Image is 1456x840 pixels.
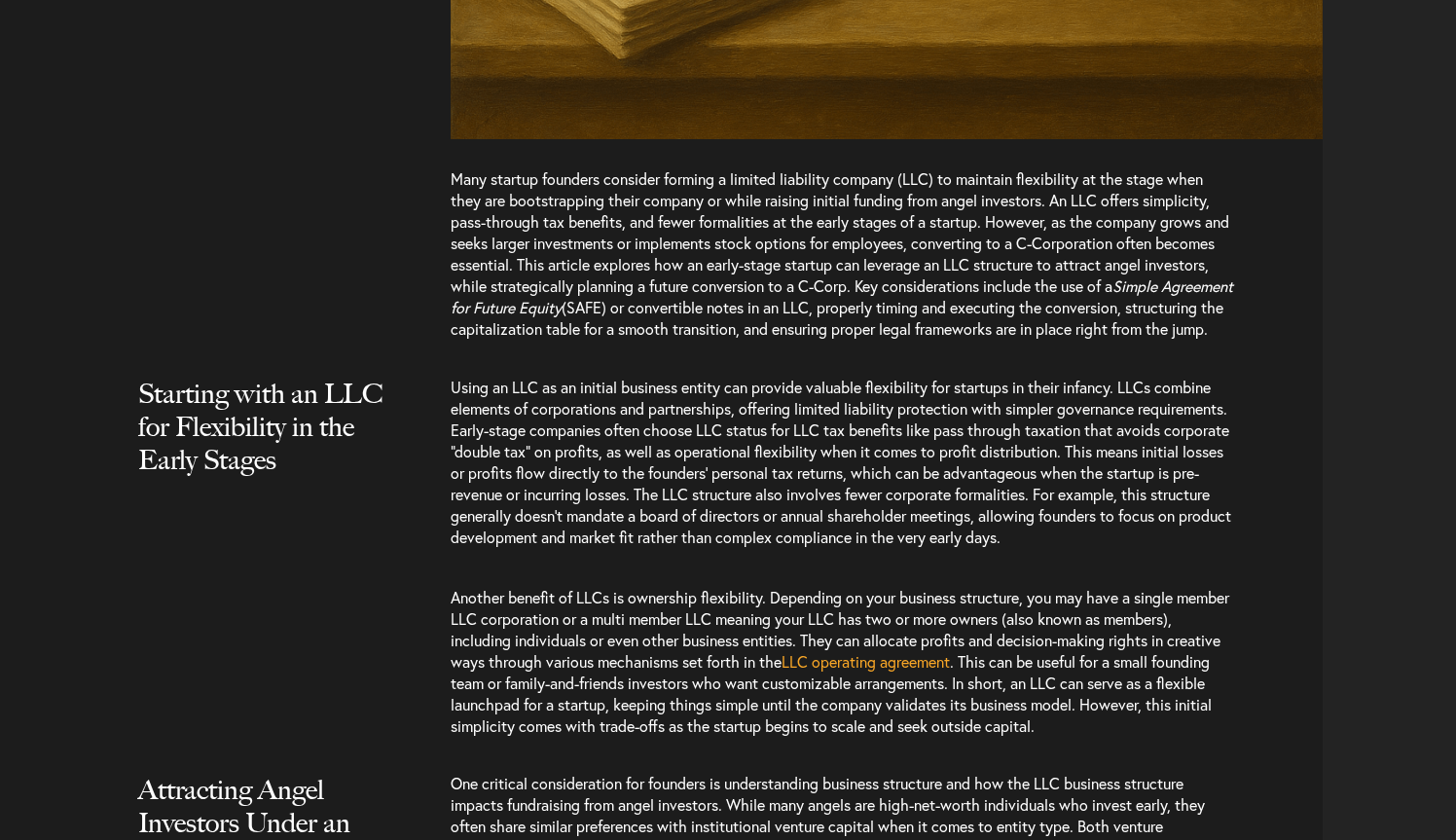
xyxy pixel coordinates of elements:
[451,275,1233,317] span: Simple Agreement for Future Equity
[138,377,406,515] h2: Starting with an LLC for Flexibility in the Early Stages
[782,651,950,672] a: LLC operating agreement
[451,297,1223,339] span: (SAFE) or convertible notes in an LLC, properly timing and executing the conversion, structuring ...
[451,168,1229,296] span: Many startup founders consider forming a limited liability company (LLC) to maintain flexibility ...
[451,587,1229,672] span: Another benefit of LLCs is ownership flexibility. Depending on your business structure, you may h...
[451,651,1212,736] span: . This can be useful for a small founding team or family-and-friends investors who want customiza...
[451,377,1231,547] span: Using an LLC as an initial business entity can provide valuable flexibility for startups in their...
